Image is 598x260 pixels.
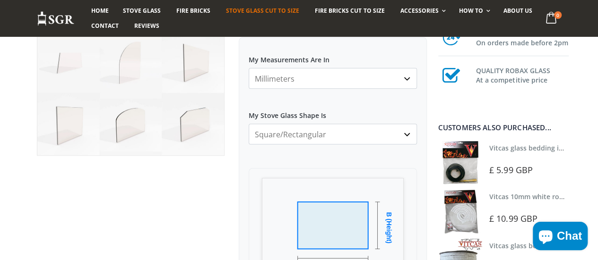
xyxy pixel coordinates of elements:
[542,9,561,28] a: 0
[169,3,217,18] a: Fire Bricks
[308,3,391,18] a: Fire Bricks Cut To Size
[134,22,159,30] span: Reviews
[476,64,569,85] h3: QUALITY ROBAX GLASS At a competitive price
[84,18,126,34] a: Contact
[116,3,168,18] a: Stove Glass
[249,47,417,64] label: My Measurements Are In
[554,11,562,19] span: 0
[37,11,75,26] img: Stove Glass Replacement
[315,7,384,15] span: Fire Bricks Cut To Size
[123,7,161,15] span: Stove Glass
[176,7,210,15] span: Fire Bricks
[489,164,533,176] span: £ 5.99 GBP
[91,22,119,30] span: Contact
[438,141,482,185] img: Vitcas stove glass bedding in tape
[84,3,116,18] a: Home
[503,7,532,15] span: About us
[393,3,450,18] a: Accessories
[530,222,590,252] inbox-online-store-chat: Shopify online store chat
[452,3,495,18] a: How To
[249,103,417,120] label: My Stove Glass Shape Is
[476,27,569,48] h3: SAME DAY DISPATCH On orders made before 2pm
[400,7,438,15] span: Accessories
[91,7,109,15] span: Home
[459,7,483,15] span: How To
[127,18,166,34] a: Reviews
[219,3,306,18] a: Stove Glass Cut To Size
[438,189,482,233] img: Vitcas white rope, glue and gloves kit 10mm
[489,213,537,224] span: £ 10.99 GBP
[438,124,569,131] div: Customers also purchased...
[226,7,299,15] span: Stove Glass Cut To Size
[496,3,539,18] a: About us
